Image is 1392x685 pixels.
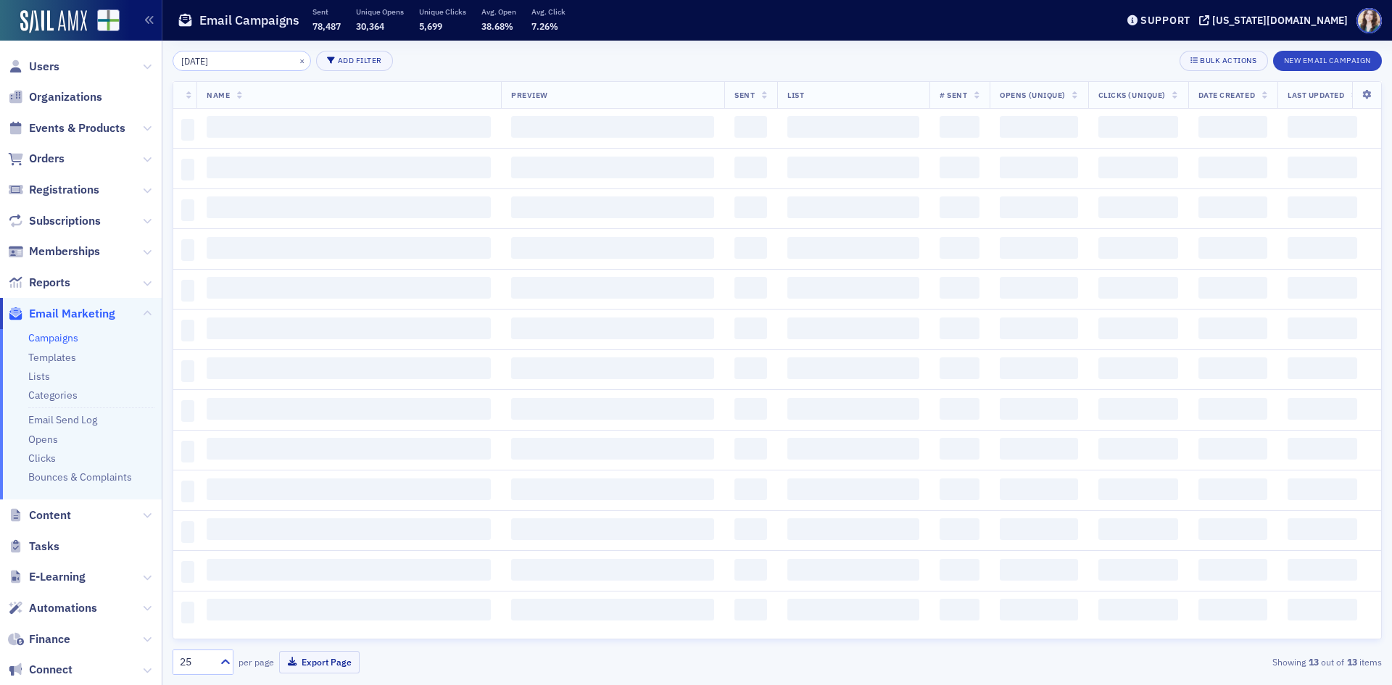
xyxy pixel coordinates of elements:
[181,360,194,382] span: ‌
[180,655,212,670] div: 25
[1198,116,1267,138] span: ‌
[1198,157,1267,178] span: ‌
[29,59,59,75] span: Users
[787,116,919,138] span: ‌
[28,413,97,426] a: Email Send Log
[1000,559,1077,581] span: ‌
[173,51,311,71] input: Search…
[1288,277,1357,299] span: ‌
[181,199,194,221] span: ‌
[8,275,70,291] a: Reports
[511,116,714,138] span: ‌
[181,400,194,422] span: ‌
[1288,157,1357,178] span: ‌
[28,433,58,446] a: Opens
[787,559,919,581] span: ‌
[29,539,59,555] span: Tasks
[199,12,299,29] h1: Email Campaigns
[734,398,767,420] span: ‌
[940,438,979,460] span: ‌
[239,655,274,668] label: per page
[28,370,50,383] a: Lists
[734,559,767,581] span: ‌
[181,561,194,583] span: ‌
[29,600,97,616] span: Automations
[29,631,70,647] span: Finance
[1000,157,1077,178] span: ‌
[734,90,755,100] span: Sent
[279,651,360,673] button: Export Page
[511,317,714,339] span: ‌
[28,470,132,483] a: Bounces & Complaints
[734,277,767,299] span: ‌
[29,89,102,105] span: Organizations
[1000,237,1077,259] span: ‌
[1198,438,1267,460] span: ‌
[511,438,714,460] span: ‌
[940,357,979,379] span: ‌
[1288,559,1357,581] span: ‌
[20,10,87,33] a: SailAMX
[940,196,979,218] span: ‌
[296,54,309,67] button: ×
[1288,116,1357,138] span: ‌
[8,306,115,322] a: Email Marketing
[531,7,565,17] p: Avg. Click
[181,521,194,543] span: ‌
[1344,655,1359,668] strong: 13
[28,389,78,402] a: Categories
[181,602,194,623] span: ‌
[8,662,72,678] a: Connect
[207,116,491,138] span: ‌
[1288,237,1357,259] span: ‌
[1098,438,1178,460] span: ‌
[481,20,513,32] span: 38.68%
[787,398,919,420] span: ‌
[29,662,72,678] span: Connect
[1098,157,1178,178] span: ‌
[419,20,442,32] span: 5,699
[8,89,102,105] a: Organizations
[356,20,384,32] span: 30,364
[940,116,979,138] span: ‌
[940,277,979,299] span: ‌
[207,90,230,100] span: Name
[940,518,979,540] span: ‌
[1098,559,1178,581] span: ‌
[312,20,341,32] span: 78,487
[1098,357,1178,379] span: ‌
[734,196,767,218] span: ‌
[940,157,979,178] span: ‌
[1098,237,1178,259] span: ‌
[1288,357,1357,379] span: ‌
[940,559,979,581] span: ‌
[1000,357,1077,379] span: ‌
[1000,599,1077,620] span: ‌
[1199,15,1353,25] button: [US_STATE][DOMAIN_NAME]
[1198,237,1267,259] span: ‌
[1000,478,1077,500] span: ‌
[207,317,491,339] span: ‌
[207,599,491,620] span: ‌
[356,7,404,17] p: Unique Opens
[1198,90,1255,100] span: Date Created
[787,599,919,620] span: ‌
[734,157,767,178] span: ‌
[8,244,100,260] a: Memberships
[511,237,714,259] span: ‌
[1198,196,1267,218] span: ‌
[734,518,767,540] span: ‌
[181,320,194,341] span: ‌
[1000,398,1077,420] span: ‌
[940,90,967,100] span: # Sent
[8,213,101,229] a: Subscriptions
[940,237,979,259] span: ‌
[1098,116,1178,138] span: ‌
[181,159,194,180] span: ‌
[787,237,919,259] span: ‌
[1098,90,1166,100] span: Clicks (Unique)
[207,357,491,379] span: ‌
[734,599,767,620] span: ‌
[1212,14,1348,27] div: [US_STATE][DOMAIN_NAME]
[181,441,194,462] span: ‌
